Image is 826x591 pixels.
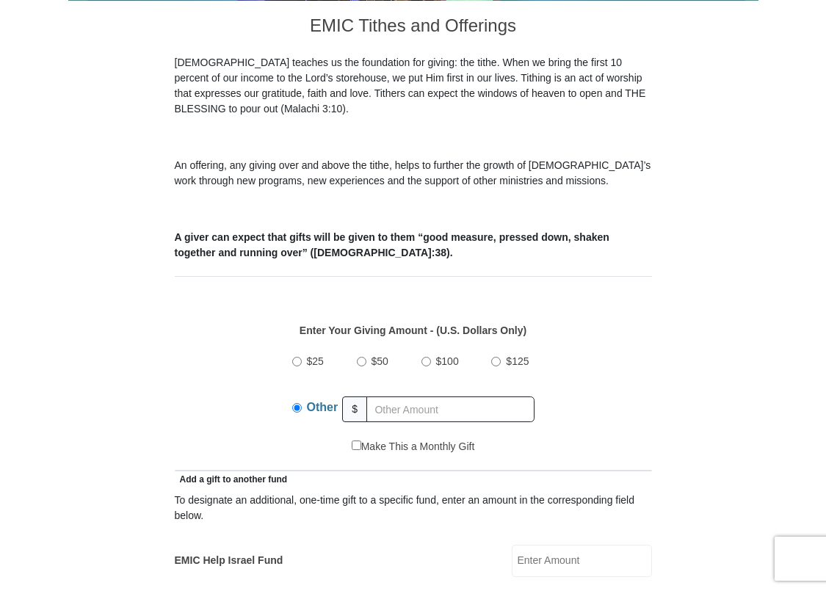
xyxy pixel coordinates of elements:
label: Make This a Monthly Gift [352,439,475,454]
span: $50 [372,355,388,367]
input: Other Amount [366,396,535,422]
input: Make This a Monthly Gift [352,440,361,450]
strong: Enter Your Giving Amount - (U.S. Dollars Only) [300,324,526,336]
span: Add a gift to another fund [175,474,288,485]
div: To designate an additional, one-time gift to a specific fund, enter an amount in the correspondin... [175,493,652,523]
h3: EMIC Tithes and Offerings [175,1,652,55]
input: Enter Amount [512,545,652,577]
span: $25 [307,355,324,367]
span: Other [307,401,338,413]
p: [DEMOGRAPHIC_DATA] teaches us the foundation for giving: the tithe. When we bring the first 10 pe... [175,55,652,117]
p: An offering, any giving over and above the tithe, helps to further the growth of [DEMOGRAPHIC_DAT... [175,158,652,189]
span: $ [342,396,367,422]
b: A giver can expect that gifts will be given to them “good measure, pressed down, shaken together ... [175,231,609,258]
label: EMIC Help Israel Fund [175,553,283,568]
span: $125 [506,355,529,367]
span: $100 [436,355,459,367]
